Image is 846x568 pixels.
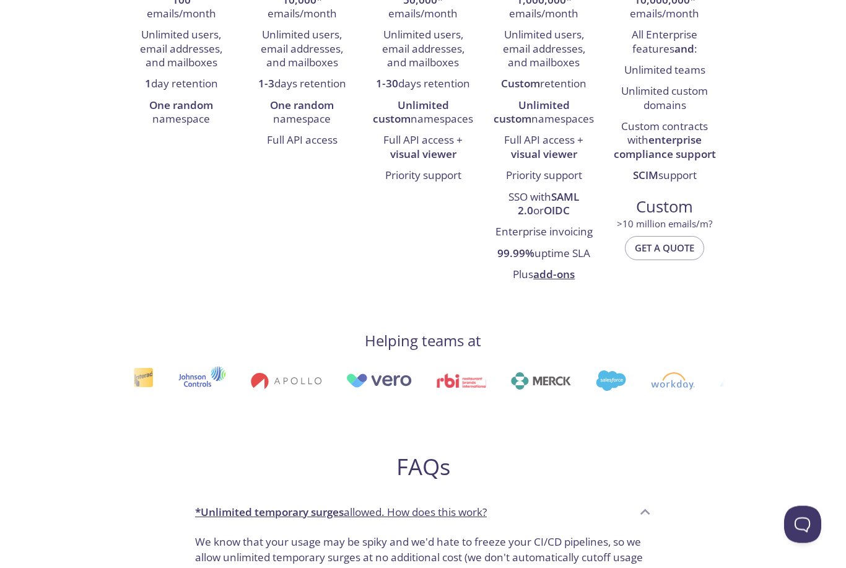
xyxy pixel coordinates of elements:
li: retention [493,74,595,95]
li: Enterprise invoicing [493,222,595,243]
li: Unlimited users, email addresses, and mailboxes [493,25,595,74]
div: *Unlimited temporary surgesallowed. How does this work? [185,496,661,530]
span: > 10 million emails/m? [617,218,712,230]
img: salesforce [595,371,624,391]
li: Plus [493,265,595,286]
strong: enterprise compliance support [614,133,716,161]
img: vero [344,374,410,388]
li: Custom contracts with [614,117,716,166]
li: namespaces [372,96,474,131]
strong: 1 [145,77,151,91]
li: SSO with or [493,188,595,223]
strong: SCIM [633,168,658,183]
li: day retention [130,74,232,95]
li: Priority support [372,166,474,187]
span: Get a quote [635,240,694,256]
li: Unlimited users, email addresses, and mailboxes [372,25,474,74]
li: Unlimited users, email addresses, and mailboxes [130,25,232,74]
span: Custom [614,197,715,218]
li: support [614,166,716,187]
strong: 99.99% [497,247,534,261]
li: Unlimited users, email addresses, and mailboxes [251,25,353,74]
strong: visual viewer [390,147,456,162]
h2: FAQs [185,453,661,481]
img: workday [649,373,693,390]
li: Full API access [251,131,353,152]
strong: *Unlimited temporary surges [195,505,344,520]
li: Priority support [493,166,595,187]
strong: SAML 2.0 [518,190,579,218]
strong: One random [149,98,213,113]
strong: OIDC [544,204,570,218]
strong: Unlimited custom [373,98,449,126]
li: days retention [372,74,474,95]
li: All Enterprise features : [614,25,716,61]
li: Full API access + [493,131,595,166]
img: interac [131,368,152,395]
img: apollo [249,373,320,390]
li: Full API access + [372,131,474,166]
img: johnsoncontrols [177,367,224,396]
img: rbi [435,374,485,388]
li: namespaces [493,96,595,131]
li: uptime SLA [493,244,595,265]
strong: and [674,42,694,56]
strong: One random [270,98,334,113]
strong: Unlimited custom [494,98,570,126]
button: Get a quote [625,237,704,260]
iframe: Help Scout Beacon - Open [784,506,821,543]
li: Unlimited teams [614,61,716,82]
strong: 1-30 [376,77,398,91]
a: add-ons [533,268,575,282]
li: namespace [130,96,232,131]
li: days retention [251,74,353,95]
li: Unlimited custom domains [614,82,716,117]
strong: Custom [501,77,540,91]
p: allowed. How does this work? [195,505,487,521]
strong: visual viewer [511,147,577,162]
strong: 1-3 [258,77,274,91]
li: namespace [251,96,353,131]
h4: Helping teams at [365,331,481,351]
img: merck [510,373,570,390]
